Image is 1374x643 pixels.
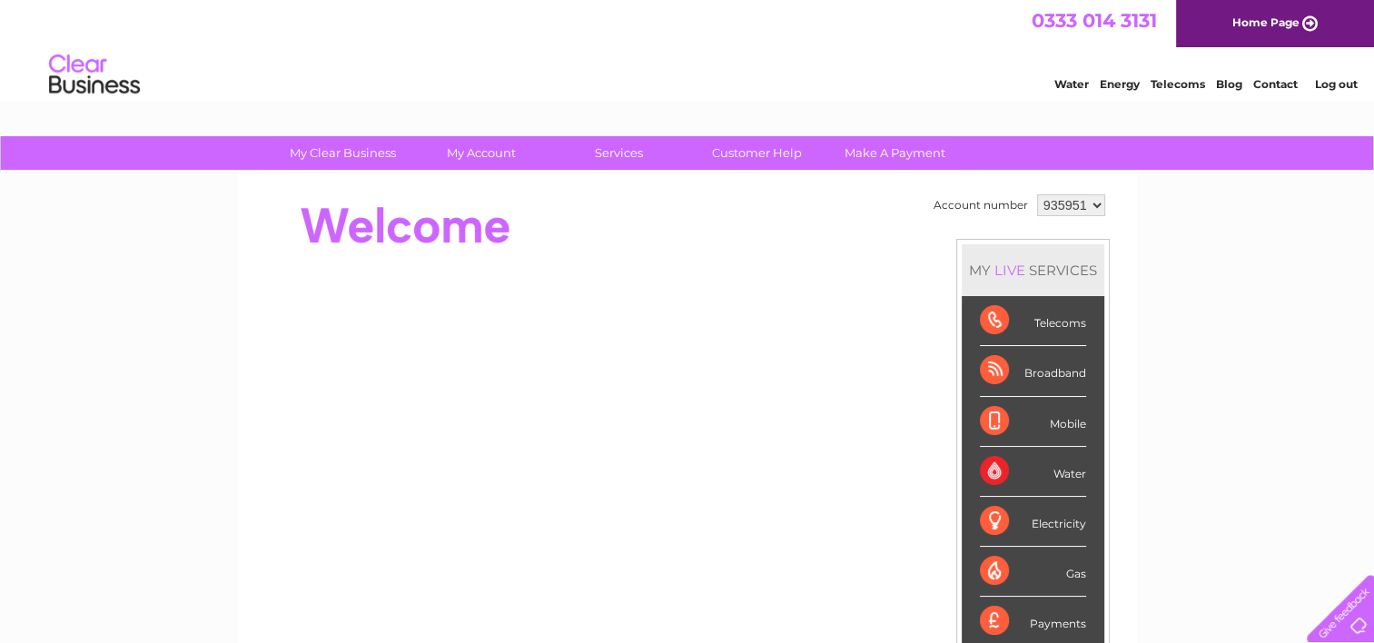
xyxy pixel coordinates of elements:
a: My Account [406,136,556,170]
td: Account number [929,190,1033,221]
div: LIVE [991,262,1029,279]
a: Make A Payment [820,136,970,170]
a: Water [1054,77,1089,91]
a: My Clear Business [268,136,418,170]
div: MY SERVICES [962,244,1104,296]
div: Gas [980,547,1086,597]
div: Telecoms [980,296,1086,346]
img: logo.png [48,47,141,103]
a: Telecoms [1151,77,1205,91]
div: Water [980,447,1086,497]
div: Mobile [980,397,1086,447]
a: Log out [1314,77,1357,91]
a: 0333 014 3131 [1032,9,1157,32]
div: Clear Business is a trading name of Verastar Limited (registered in [GEOGRAPHIC_DATA] No. 3667643... [259,10,1117,88]
div: Electricity [980,497,1086,547]
a: Energy [1100,77,1140,91]
a: Customer Help [682,136,832,170]
a: Services [544,136,694,170]
div: Broadband [980,346,1086,396]
a: Blog [1216,77,1242,91]
a: Contact [1253,77,1298,91]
